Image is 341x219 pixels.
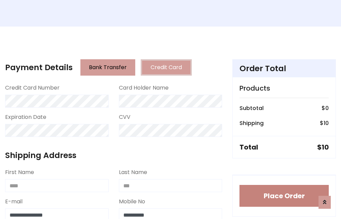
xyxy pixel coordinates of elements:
[5,113,46,121] label: Expiration Date
[320,120,329,126] h6: $
[239,143,258,151] h5: Total
[5,63,73,72] h4: Payment Details
[239,185,329,207] button: Place Order
[5,198,22,206] label: E-mail
[325,104,329,112] span: 0
[317,143,329,151] h5: $
[322,142,329,152] span: 10
[5,84,60,92] label: Credit Card Number
[141,59,192,76] button: Credit Card
[5,168,34,176] label: First Name
[239,64,329,73] h4: Order Total
[239,84,329,92] h5: Products
[119,168,147,176] label: Last Name
[239,120,264,126] h6: Shipping
[119,113,130,121] label: CVV
[322,105,329,111] h6: $
[119,84,169,92] label: Card Holder Name
[80,59,135,76] button: Bank Transfer
[119,198,145,206] label: Mobile No
[324,119,329,127] span: 10
[239,105,264,111] h6: Subtotal
[5,151,222,160] h4: Shipping Address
